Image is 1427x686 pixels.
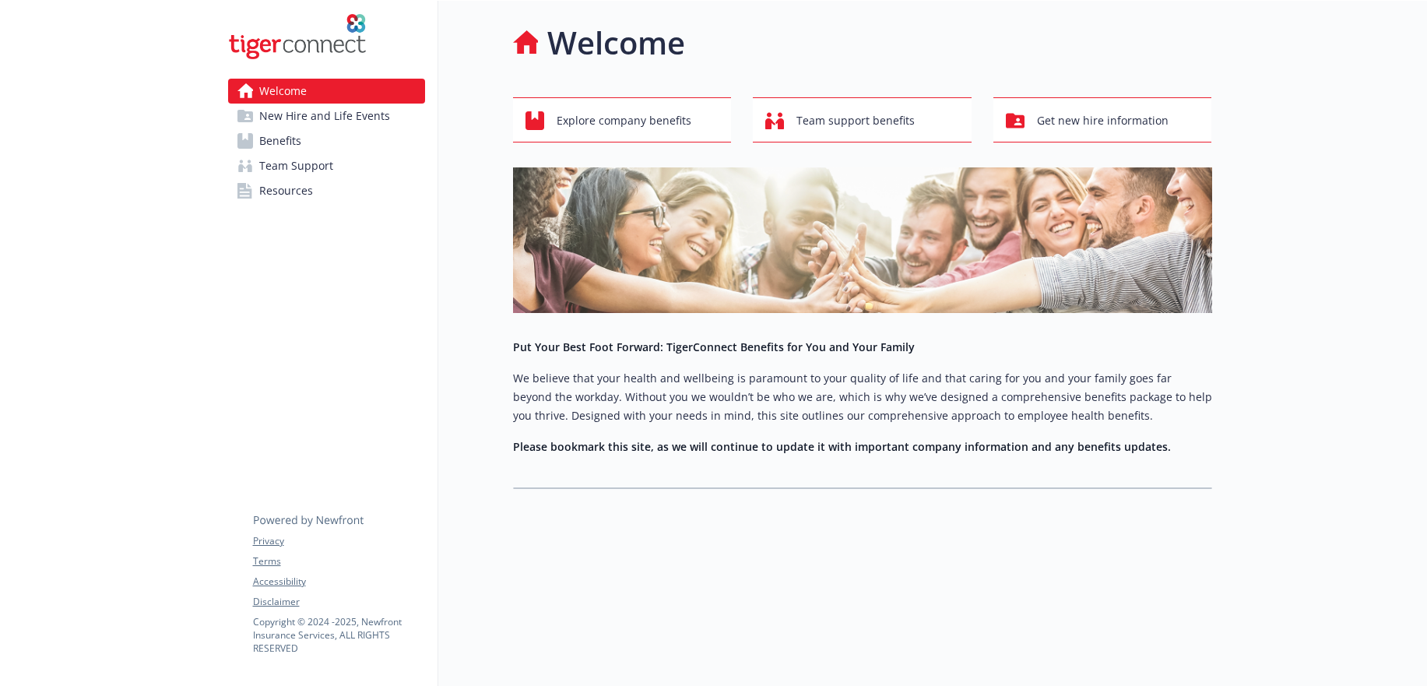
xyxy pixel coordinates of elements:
[259,153,333,178] span: Team Support
[228,178,425,203] a: Resources
[547,19,685,66] h1: Welcome
[228,128,425,153] a: Benefits
[253,595,424,609] a: Disclaimer
[513,439,1171,454] strong: Please bookmark this site, as we will continue to update it with important company information an...
[513,369,1212,425] p: We believe that your health and wellbeing is paramount to your quality of life and that caring fo...
[513,97,732,142] button: Explore company benefits
[259,128,301,153] span: Benefits
[259,178,313,203] span: Resources
[753,97,972,142] button: Team support benefits
[259,79,307,104] span: Welcome
[253,534,424,548] a: Privacy
[228,153,425,178] a: Team Support
[513,167,1212,313] img: overview page banner
[1037,106,1169,135] span: Get new hire information
[993,97,1212,142] button: Get new hire information
[228,104,425,128] a: New Hire and Life Events
[253,554,424,568] a: Terms
[557,106,691,135] span: Explore company benefits
[228,79,425,104] a: Welcome
[796,106,915,135] span: Team support benefits
[253,575,424,589] a: Accessibility
[259,104,390,128] span: New Hire and Life Events
[513,339,915,354] strong: Put Your Best Foot Forward: TigerConnect Benefits for You and Your Family
[253,615,424,655] p: Copyright © 2024 - 2025 , Newfront Insurance Services, ALL RIGHTS RESERVED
